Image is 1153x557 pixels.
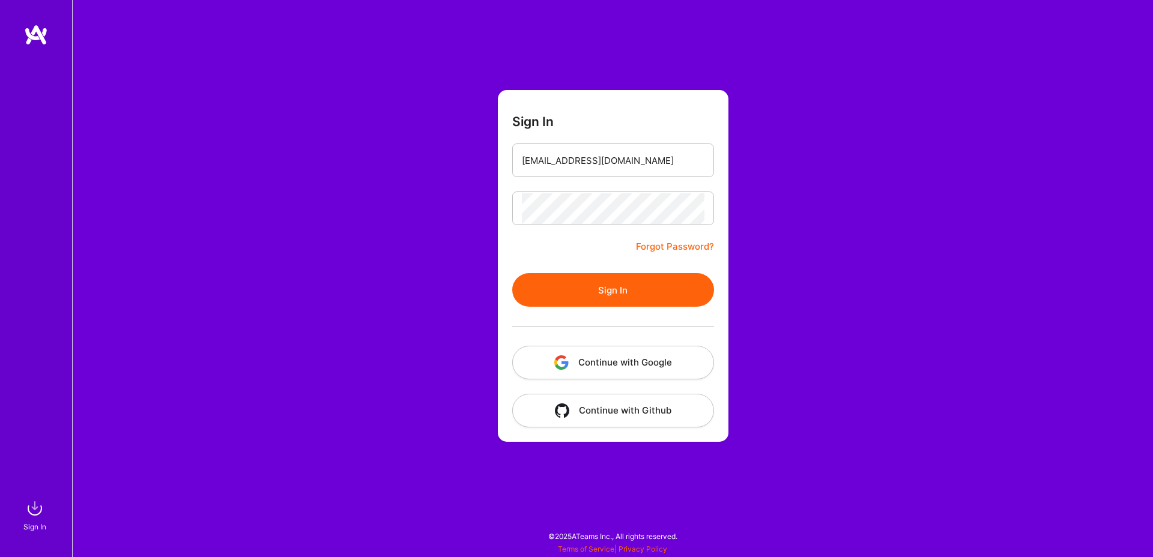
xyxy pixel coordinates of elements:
[24,24,48,46] img: logo
[558,544,614,553] a: Terms of Service
[25,496,47,533] a: sign inSign In
[23,496,47,520] img: sign in
[512,394,714,427] button: Continue with Github
[555,403,569,418] img: icon
[522,145,704,176] input: Email...
[636,239,714,254] a: Forgot Password?
[558,544,667,553] span: |
[512,346,714,379] button: Continue with Google
[23,520,46,533] div: Sign In
[554,355,569,370] img: icon
[512,273,714,307] button: Sign In
[72,521,1153,551] div: © 2025 ATeams Inc., All rights reserved.
[512,114,554,129] h3: Sign In
[619,544,667,553] a: Privacy Policy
